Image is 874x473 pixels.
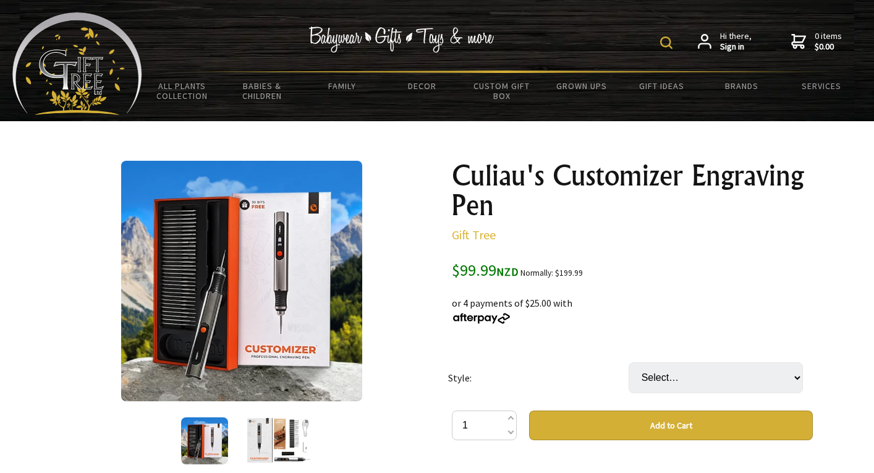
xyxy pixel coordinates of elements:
[529,411,813,440] button: Add to Cart
[622,73,702,99] a: Gift Ideas
[660,36,672,49] img: product search
[720,31,752,53] span: Hi there,
[452,313,511,324] img: Afterpay
[181,417,228,464] img: Culiau's Customizer Engraving Pen
[815,41,842,53] strong: $0.00
[452,281,813,325] div: or 4 payments of $25.00 with
[452,260,519,280] span: $99.99
[520,268,583,278] small: Normally: $199.99
[452,161,813,220] h1: Culiau's Customizer Engraving Pen
[246,417,311,464] img: Culiau's Customizer Engraving Pen
[791,31,842,53] a: 0 items$0.00
[815,30,842,53] span: 0 items
[720,41,752,53] strong: Sign in
[452,227,496,242] a: Gift Tree
[702,73,781,99] a: Brands
[222,73,302,109] a: Babies & Children
[462,73,541,109] a: Custom Gift Box
[308,27,494,53] img: Babywear - Gifts - Toys & more
[12,12,142,115] img: Babyware - Gifts - Toys and more...
[542,73,622,99] a: Grown Ups
[382,73,462,99] a: Decor
[448,345,629,411] td: Style:
[121,161,362,401] img: Culiau's Customizer Engraving Pen
[142,73,222,109] a: All Plants Collection
[496,265,519,279] span: NZD
[302,73,382,99] a: Family
[782,73,862,99] a: Services
[698,31,752,53] a: Hi there,Sign in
